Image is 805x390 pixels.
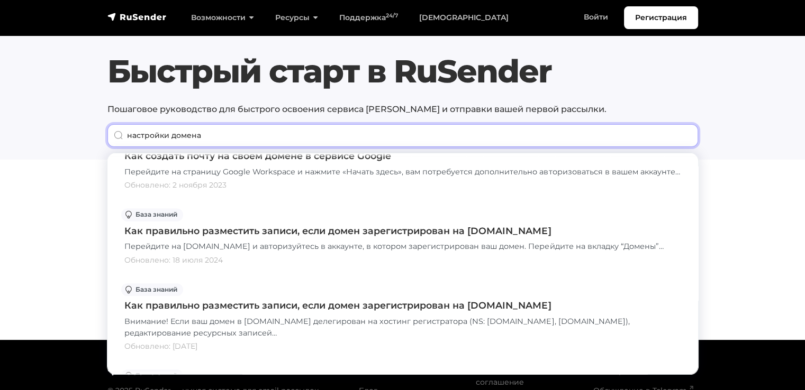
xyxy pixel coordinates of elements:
p: Пошаговое руководство для быстрого освоения сервиса [PERSON_NAME] и отправки вашей первой рассылки. [107,103,698,116]
a: Регистрация [624,6,698,29]
sup: 24/7 [386,12,398,19]
a: Возможности [180,7,265,29]
a: [DEMOGRAPHIC_DATA] [409,7,519,29]
div: Внимание! Если ваш домен в [DOMAIN_NAME] делегирован на хостинг регистратора (NS: [DOMAIN_NAME], ... [124,316,681,339]
div: Обновлено: 18 июля 2024 [124,255,681,266]
div: Обновлено: [DATE] [124,341,681,352]
a: Поддержка24/7 [329,7,409,29]
h1: Быстрый старт в RuSender [107,52,698,90]
div: Перейдите на страницу Google Workspace и нажмите «Начать здесь», вам потребуется дополнительно ав... [124,166,681,178]
img: Поиск [114,131,123,140]
div: Как правильно разместить записи, если домен зарегистрирован на [DOMAIN_NAME] [124,224,681,238]
input: When autocomplete results are available use up and down arrows to review and enter to go to the d... [107,124,698,147]
a: Ресурсы [265,7,329,29]
div: Как правильно разместить записи, если домен зарегистрирован на [DOMAIN_NAME] [124,299,681,312]
nav: breadcrumb [101,172,704,183]
div: Перейдите на [DOMAIN_NAME] и авторизуйтесь в аккаунте, в котором зарегистрирован ваш домен. Перей... [124,241,681,253]
a: Войти [573,6,619,28]
div: Обновлено: 2 ноября 2023 [124,180,681,191]
img: RuSender [107,12,167,22]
